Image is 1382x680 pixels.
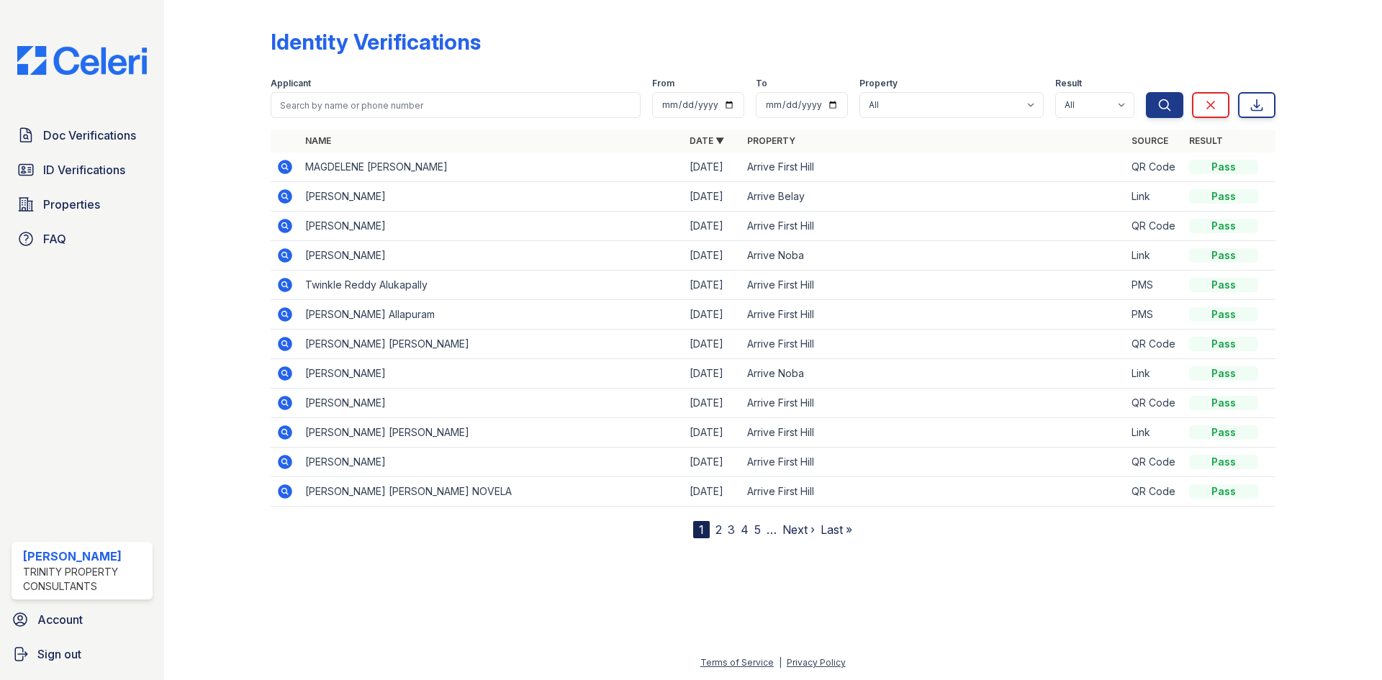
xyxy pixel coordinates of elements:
[693,521,710,538] div: 1
[299,271,684,300] td: Twinkle Reddy Alukapally
[299,448,684,477] td: [PERSON_NAME]
[23,565,147,594] div: Trinity Property Consultants
[1189,425,1258,440] div: Pass
[12,155,153,184] a: ID Verifications
[741,477,1126,507] td: Arrive First Hill
[684,300,741,330] td: [DATE]
[6,605,158,634] a: Account
[299,241,684,271] td: [PERSON_NAME]
[1126,448,1183,477] td: QR Code
[299,418,684,448] td: [PERSON_NAME] [PERSON_NAME]
[1132,135,1168,146] a: Source
[299,300,684,330] td: [PERSON_NAME] Allapuram
[1126,300,1183,330] td: PMS
[299,212,684,241] td: [PERSON_NAME]
[684,359,741,389] td: [DATE]
[1189,366,1258,381] div: Pass
[741,448,1126,477] td: Arrive First Hill
[271,29,481,55] div: Identity Verifications
[741,300,1126,330] td: Arrive First Hill
[37,611,83,628] span: Account
[782,522,815,537] a: Next ›
[43,230,66,248] span: FAQ
[1126,389,1183,418] td: QR Code
[1189,307,1258,322] div: Pass
[1126,241,1183,271] td: Link
[271,78,311,89] label: Applicant
[1126,212,1183,241] td: QR Code
[741,212,1126,241] td: Arrive First Hill
[684,448,741,477] td: [DATE]
[1189,278,1258,292] div: Pass
[299,477,684,507] td: [PERSON_NAME] [PERSON_NAME] NOVELA
[1126,330,1183,359] td: QR Code
[299,389,684,418] td: [PERSON_NAME]
[1189,248,1258,263] div: Pass
[684,153,741,182] td: [DATE]
[299,330,684,359] td: [PERSON_NAME] [PERSON_NAME]
[1126,271,1183,300] td: PMS
[741,182,1126,212] td: Arrive Belay
[6,640,158,668] a: Sign out
[767,521,777,538] span: …
[684,418,741,448] td: [DATE]
[299,153,684,182] td: MAGDELENE [PERSON_NAME]
[684,241,741,271] td: [DATE]
[741,241,1126,271] td: Arrive Noba
[271,92,641,118] input: Search by name or phone number
[37,645,81,663] span: Sign out
[1189,219,1258,233] div: Pass
[741,271,1126,300] td: Arrive First Hill
[1189,189,1258,204] div: Pass
[741,330,1126,359] td: Arrive First Hill
[1189,484,1258,499] div: Pass
[23,548,147,565] div: [PERSON_NAME]
[1055,78,1082,89] label: Result
[652,78,674,89] label: From
[299,182,684,212] td: [PERSON_NAME]
[299,359,684,389] td: [PERSON_NAME]
[756,78,767,89] label: To
[1126,477,1183,507] td: QR Code
[684,389,741,418] td: [DATE]
[1126,182,1183,212] td: Link
[684,330,741,359] td: [DATE]
[43,127,136,144] span: Doc Verifications
[1189,337,1258,351] div: Pass
[821,522,852,537] a: Last »
[859,78,898,89] label: Property
[684,182,741,212] td: [DATE]
[754,522,761,537] a: 5
[741,418,1126,448] td: Arrive First Hill
[1189,135,1223,146] a: Result
[741,389,1126,418] td: Arrive First Hill
[787,657,846,668] a: Privacy Policy
[12,225,153,253] a: FAQ
[12,190,153,219] a: Properties
[715,522,722,537] a: 2
[741,153,1126,182] td: Arrive First Hill
[1126,359,1183,389] td: Link
[1189,160,1258,174] div: Pass
[728,522,735,537] a: 3
[684,212,741,241] td: [DATE]
[684,477,741,507] td: [DATE]
[43,196,100,213] span: Properties
[690,135,724,146] a: Date ▼
[43,161,125,178] span: ID Verifications
[747,135,795,146] a: Property
[741,522,749,537] a: 4
[779,657,782,668] div: |
[305,135,331,146] a: Name
[12,121,153,150] a: Doc Verifications
[684,271,741,300] td: [DATE]
[1126,418,1183,448] td: Link
[1189,455,1258,469] div: Pass
[741,359,1126,389] td: Arrive Noba
[6,46,158,75] img: CE_Logo_Blue-a8612792a0a2168367f1c8372b55b34899dd931a85d93a1a3d3e32e68fde9ad4.png
[1126,153,1183,182] td: QR Code
[1189,396,1258,410] div: Pass
[700,657,774,668] a: Terms of Service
